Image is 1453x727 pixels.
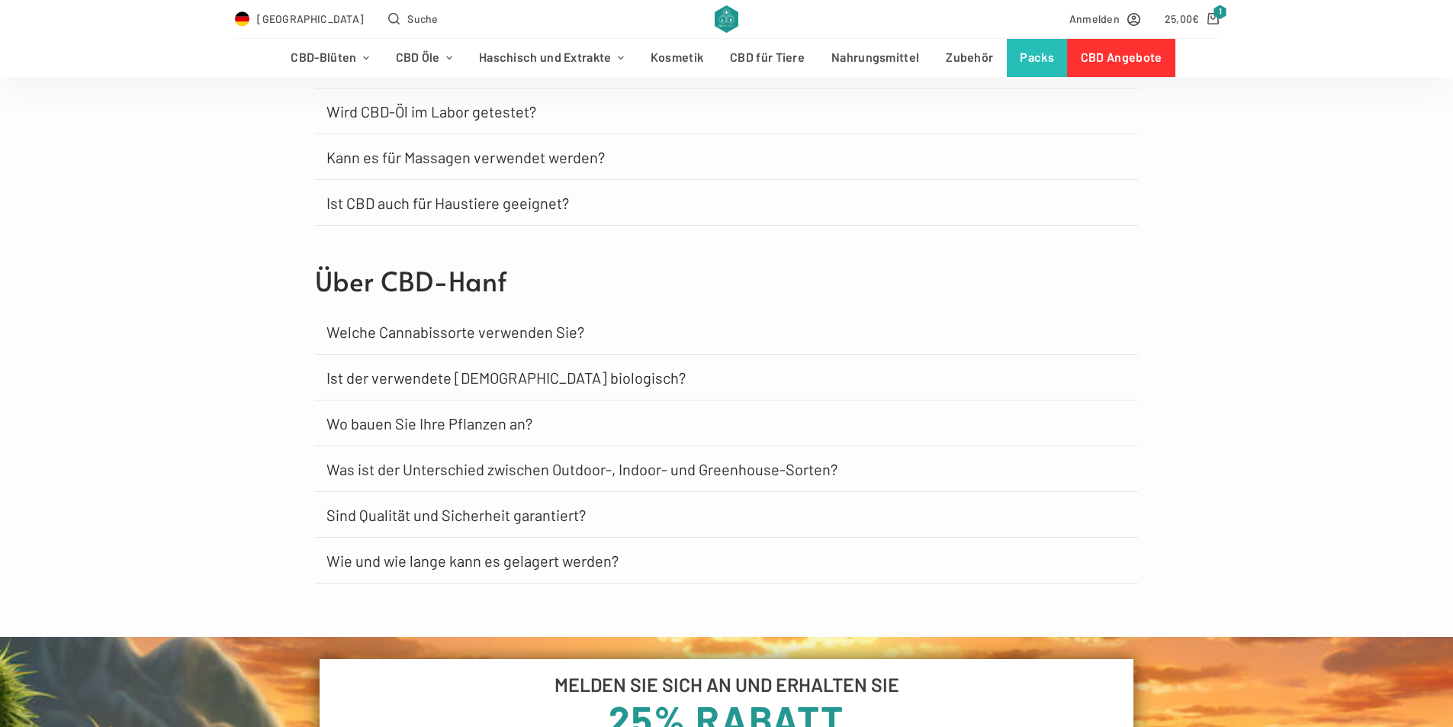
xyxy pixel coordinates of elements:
[1165,10,1219,27] a: Shopping cart
[326,150,605,165] a: Kann es für Massagen verwendet werden?
[326,553,619,568] a: Wie und wie lange kann es gelagert werden?
[315,400,1139,446] h3: Wo bauen Sie Ihre Pflanzen an?
[315,492,1139,538] h3: Sind Qualität und Sicherheit garantiert?
[315,134,1139,180] h3: Kann es für Massagen verwendet werden?
[315,180,1139,226] h3: Ist CBD auch für Haustiere geeignet?
[352,675,1101,694] h6: MELDEN SIE SICH AN UND ERHALTEN SIE
[465,39,637,77] a: Haschisch und Extrakte
[315,309,1139,355] h3: Welche Cannabissorte verwenden Sie?
[1067,39,1175,77] a: CBD Angebote
[315,355,1139,400] h3: Ist der verwendete [DEMOGRAPHIC_DATA] biologisch?
[1069,10,1140,27] a: Anmelden
[326,195,569,211] a: Ist CBD auch für Haustiere geeignet?
[235,10,365,27] a: Select Country
[818,39,933,77] a: Nahrungsmittel
[1165,12,1200,25] bdi: 25,00
[278,39,1175,77] nav: Header-Menü
[278,39,382,77] a: CBD-Blüten
[407,10,439,27] span: Suche
[326,324,584,339] a: Welche Cannabissorte verwenden Sie?
[315,446,1139,492] h3: Was ist der Unterschied zwischen Outdoor-, Indoor- und Greenhouse-Sorten?
[715,5,738,33] img: CBD Alchemy
[717,39,818,77] a: CBD für Tiere
[1069,10,1120,27] span: Anmelden
[933,39,1007,77] a: Zubehör
[315,538,1139,584] h3: Wie und wie lange kann es gelagert werden?
[1007,39,1068,77] a: Packs
[382,39,465,77] a: CBD Öle
[326,104,536,119] a: Wird CBD-Öl im Labor getestet?
[315,267,1139,294] h2: Über CBD-Hanf
[235,11,250,27] img: DE Flag
[315,88,1139,134] h3: Wird CBD-Öl im Labor getestet?
[1214,5,1227,19] span: 1
[326,370,686,385] a: Ist der verwendete [DEMOGRAPHIC_DATA] biologisch?
[326,507,586,523] a: Sind Qualität und Sicherheit garantiert?
[257,10,364,27] span: [GEOGRAPHIC_DATA]
[326,416,532,431] a: Wo bauen Sie Ihre Pflanzen an?
[1192,12,1199,25] span: €
[637,39,716,77] a: Kosmetik
[388,10,438,27] button: Open search form
[326,462,837,477] a: Was ist der Unterschied zwischen Outdoor-, Indoor- und Greenhouse-Sorten?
